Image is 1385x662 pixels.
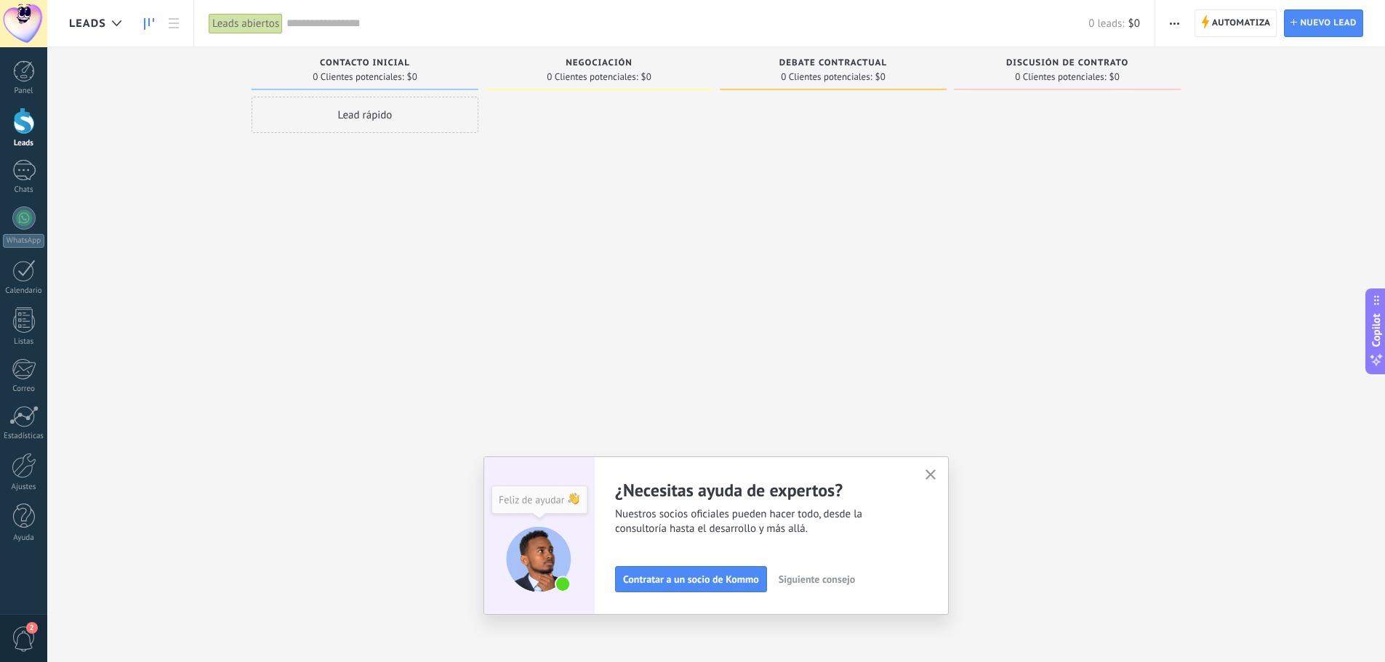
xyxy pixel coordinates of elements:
[407,73,417,81] span: $0
[875,73,886,81] span: $0
[1284,9,1363,37] a: Nuevo lead
[493,58,705,70] div: Negociación
[3,185,45,195] div: Chats
[547,73,638,81] span: 0 Clientes potenciales:
[259,58,471,70] div: Contacto inicial
[1088,17,1124,31] span: 0 leads:
[779,574,855,584] span: Siguiente consejo
[161,9,186,38] a: Lista
[1195,9,1277,37] a: Automatiza
[623,574,759,584] span: Contratar a un socio de Kommo
[1128,17,1140,31] span: $0
[252,97,478,133] div: Lead rápido
[3,286,45,296] div: Calendario
[781,73,872,81] span: 0 Clientes potenciales:
[3,533,45,543] div: Ayuda
[727,58,939,70] div: Debate contractual
[566,58,633,68] span: Negociación
[772,568,862,590] button: Siguiente consejo
[209,13,283,34] div: Leads abiertos
[3,432,45,441] div: Estadísticas
[961,58,1173,70] div: Discusión de contrato
[1212,10,1271,36] span: Automatiza
[3,139,45,148] div: Leads
[320,58,410,68] span: Contacto inicial
[3,86,45,96] div: Panel
[3,337,45,347] div: Listas
[1369,313,1384,347] span: Copilot
[615,507,907,536] span: Nuestros socios oficiales pueden hacer todo, desde la consultoría hasta el desarrollo y más allá.
[1006,58,1128,68] span: Discusión de contrato
[3,234,44,248] div: WhatsApp
[615,479,907,501] h2: ¿Necesitas ayuda de expertos?
[641,73,651,81] span: $0
[137,9,161,38] a: Leads
[779,58,887,68] span: Debate contractual
[1300,10,1357,36] span: Nuevo lead
[313,73,404,81] span: 0 Clientes potenciales:
[3,384,45,394] div: Correo
[1109,73,1120,81] span: $0
[1015,73,1106,81] span: 0 Clientes potenciales:
[1164,9,1185,37] button: Más
[3,483,45,492] div: Ajustes
[615,566,767,592] button: Contratar a un socio de Kommo
[26,622,38,634] span: 2
[69,17,106,31] span: Leads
